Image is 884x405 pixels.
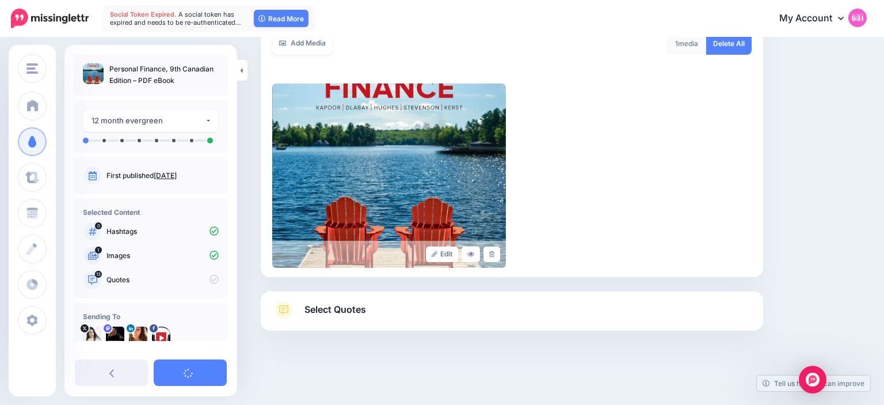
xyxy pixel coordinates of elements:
a: Select Quotes [272,301,752,331]
p: Hashtags [106,226,219,237]
span: 1 [675,39,678,48]
a: Add Media [272,32,333,55]
img: Missinglettr [11,9,89,28]
a: My Account [768,5,867,33]
a: Delete All [706,32,752,55]
img: 307443043_482319977280263_5046162966333289374_n-bsa149661.png [152,327,170,345]
img: menu.png [26,63,38,74]
span: 1 [95,247,102,253]
div: Open Intercom Messenger [799,366,826,393]
button: 12 month evergreen [83,109,219,132]
img: 8b31fbe579dd8674bd6a706b3fe90873_large.jpg [272,84,506,268]
img: tSvj_Osu-58146.jpg [83,327,101,345]
img: 1537218439639-55706.png [129,327,147,345]
a: [DATE] [154,171,177,180]
h4: Sending To [83,312,219,321]
a: Tell us how we can improve [757,376,870,391]
span: 0 [95,222,102,229]
img: 802740b3fb02512f-84599.jpg [106,327,124,345]
p: Personal Finance, 9th Canadian Edition – PDF eBook [109,63,219,86]
a: Edit [426,247,459,262]
h4: Selected Content [83,208,219,217]
img: 8b31fbe579dd8674bd6a706b3fe90873_thumb.jpg [83,63,104,84]
span: Select Quotes [304,302,366,317]
span: A social token has expired and needs to be re-authenticated… [110,10,241,27]
span: 13 [95,271,102,278]
a: Read More [254,10,308,27]
div: media [666,32,707,55]
p: Images [106,251,219,261]
span: Social Token Expired. [110,10,177,18]
p: Quotes [106,275,219,285]
div: 12 month evergreen [92,114,205,127]
p: First published [106,171,219,181]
